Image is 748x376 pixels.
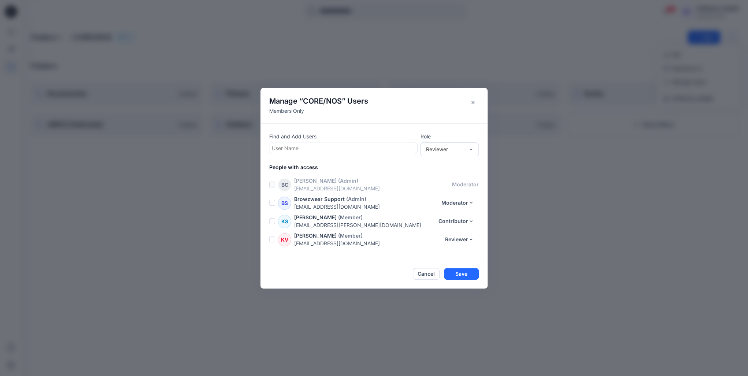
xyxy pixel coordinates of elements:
p: (Member) [338,213,363,221]
p: [EMAIL_ADDRESS][PERSON_NAME][DOMAIN_NAME] [294,221,434,229]
h4: Manage “ ” Users [269,97,368,105]
p: [EMAIL_ADDRESS][DOMAIN_NAME] [294,185,452,192]
p: Role [420,133,479,140]
div: Reviewer [426,145,464,153]
div: KS [278,215,291,228]
p: [PERSON_NAME] [294,177,337,185]
p: Find and Add Users [269,133,417,140]
p: [PERSON_NAME] [294,213,337,221]
button: Reviewer [440,234,479,245]
p: Browzwear Support [294,195,345,203]
span: CORE/NOS [303,97,342,105]
div: KV [278,233,291,246]
p: Members Only [269,107,368,115]
div: BC [278,178,291,191]
p: (Member) [338,232,363,239]
p: moderator [452,180,479,188]
button: Cancel [413,268,440,280]
p: (Admin) [338,177,358,185]
button: Close [467,97,479,108]
p: [EMAIL_ADDRESS][DOMAIN_NAME] [294,239,440,247]
button: Moderator [437,197,479,209]
button: Save [444,268,479,280]
div: BS [278,197,291,210]
p: (Admin) [346,195,366,203]
p: [EMAIL_ADDRESS][DOMAIN_NAME] [294,203,437,211]
p: People with access [269,163,488,171]
button: Contributor [434,215,479,227]
p: [PERSON_NAME] [294,232,337,239]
